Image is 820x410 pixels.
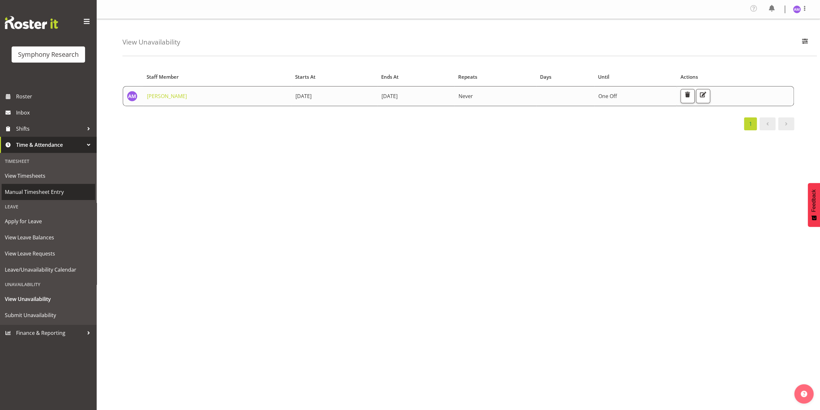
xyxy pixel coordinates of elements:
span: Finance & Reporting [16,328,84,338]
span: View Timesheets [5,171,92,181]
a: [PERSON_NAME] [147,93,187,100]
a: Leave/Unavailability Calendar [2,262,95,278]
a: View Leave Requests [2,245,95,262]
span: Feedback [811,189,817,212]
div: Starts At [295,73,374,81]
span: View Unavailability [5,294,92,304]
span: View Leave Balances [5,233,92,242]
a: View Unavailability [2,291,95,307]
img: amal-makan1835.jpg [127,91,137,101]
a: View Timesheets [2,168,95,184]
a: Submit Unavailability [2,307,95,323]
span: View Leave Requests [5,249,92,258]
img: Rosterit website logo [5,16,58,29]
div: Days [540,73,591,81]
span: Leave/Unavailability Calendar [5,265,92,275]
div: Symphony Research [18,50,79,59]
button: Feedback - Show survey [808,183,820,227]
span: Apply for Leave [5,216,92,226]
div: Timesheet [2,155,95,168]
button: Filter Employees [798,35,812,49]
button: Edit Unavailability [696,89,710,103]
div: Staff Member [147,73,288,81]
div: Actions [680,73,790,81]
span: Shifts [16,124,84,134]
a: View Leave Balances [2,229,95,245]
span: [DATE] [295,93,311,100]
h4: View Unavailability [122,38,180,46]
span: [DATE] [381,93,397,100]
img: help-xxl-2.png [801,391,807,397]
a: Manual Timesheet Entry [2,184,95,200]
a: Apply for Leave [2,213,95,229]
span: Roster [16,92,93,101]
span: Inbox [16,108,93,117]
img: amal-makan1835.jpg [793,5,801,13]
span: Time & Attendance [16,140,84,150]
button: Delete Unavailability [680,89,695,103]
span: Manual Timesheet Entry [5,187,92,197]
div: Unavailability [2,278,95,291]
span: Never [458,93,473,100]
div: Leave [2,200,95,213]
div: Ends At [381,73,451,81]
span: One Off [598,93,617,100]
span: Submit Unavailability [5,310,92,320]
div: Repeats [458,73,533,81]
div: Until [598,73,673,81]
